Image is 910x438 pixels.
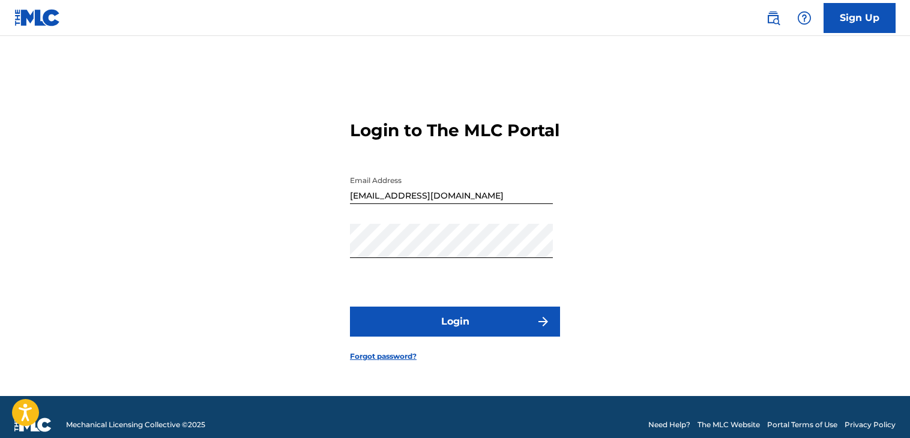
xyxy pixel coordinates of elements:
img: logo [14,418,52,432]
div: Help [792,6,816,30]
a: Portal Terms of Use [767,419,837,430]
a: Need Help? [648,419,690,430]
button: Login [350,307,560,337]
a: Sign Up [824,3,896,33]
img: MLC Logo [14,9,61,26]
img: help [797,11,812,25]
img: search [766,11,780,25]
a: Privacy Policy [845,419,896,430]
h3: Login to The MLC Portal [350,120,559,141]
span: Mechanical Licensing Collective © 2025 [66,419,205,430]
img: f7272a7cc735f4ea7f67.svg [536,314,550,329]
a: Forgot password? [350,351,417,362]
a: Public Search [761,6,785,30]
a: The MLC Website [698,419,760,430]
